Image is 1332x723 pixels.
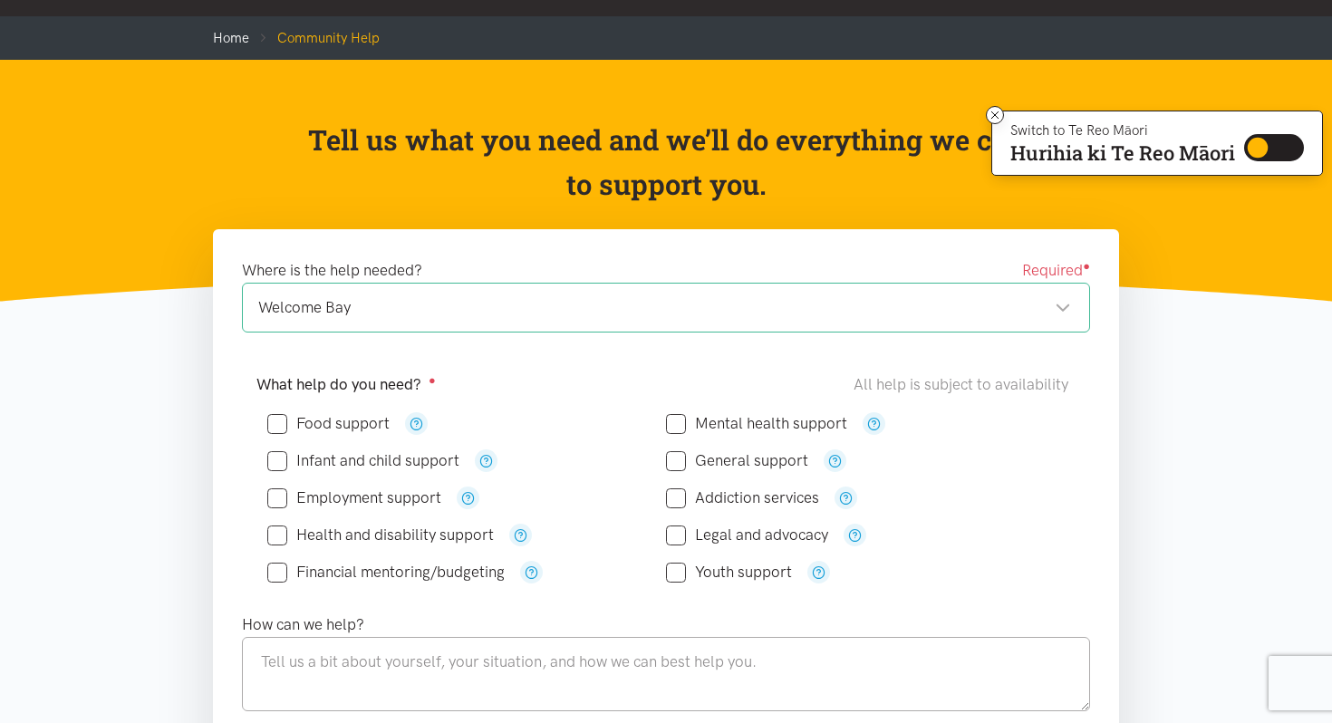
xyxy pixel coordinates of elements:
label: What help do you need? [256,372,436,397]
label: Mental health support [666,416,847,431]
label: How can we help? [242,612,364,637]
span: Required [1022,258,1090,283]
sup: ● [1083,259,1090,273]
li: Community Help [249,27,380,49]
label: Food support [267,416,390,431]
label: General support [666,453,808,468]
label: Infant and child support [267,453,459,468]
label: Where is the help needed? [242,258,422,283]
div: Welcome Bay [258,295,1071,320]
label: Health and disability support [267,527,494,543]
label: Addiction services [666,490,819,506]
div: All help is subject to availability [854,372,1076,397]
a: Home [213,30,249,46]
label: Legal and advocacy [666,527,828,543]
label: Financial mentoring/budgeting [267,564,505,580]
label: Employment support [267,490,441,506]
label: Youth support [666,564,792,580]
sup: ● [429,373,436,387]
p: Tell us what you need and we’ll do everything we can to support you. [306,118,1027,207]
p: Switch to Te Reo Māori [1010,125,1235,136]
p: Hurihia ki Te Reo Māori [1010,145,1235,161]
